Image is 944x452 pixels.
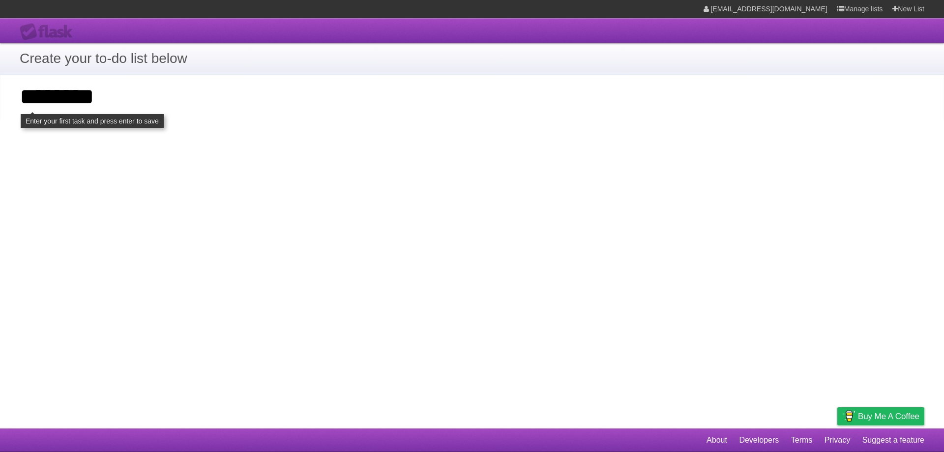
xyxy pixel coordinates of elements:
a: About [707,431,727,450]
a: Terms [791,431,813,450]
a: Developers [739,431,779,450]
a: Privacy [825,431,850,450]
div: Flask [20,23,79,41]
a: Suggest a feature [862,431,924,450]
h1: Create your to-do list below [20,48,924,69]
a: Buy me a coffee [837,407,924,425]
img: Buy me a coffee [842,408,855,424]
span: Buy me a coffee [858,408,919,425]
